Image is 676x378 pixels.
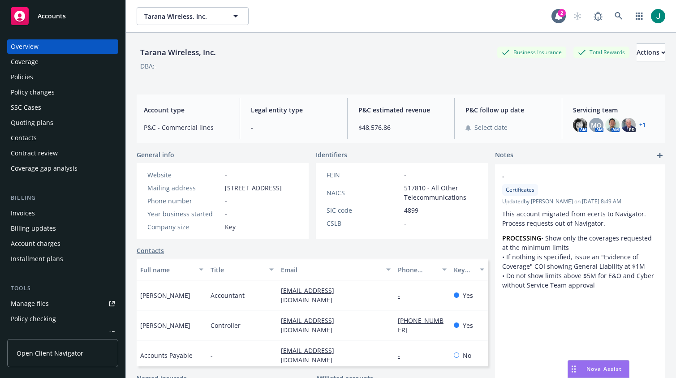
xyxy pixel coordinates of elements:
div: Coverage [11,55,39,69]
div: Contract review [11,146,58,160]
a: +1 [639,122,646,128]
div: Account charges [11,236,60,251]
a: Billing updates [7,221,118,236]
button: Key contact [450,259,488,280]
a: [EMAIL_ADDRESS][DOMAIN_NAME] [281,286,340,304]
span: Accounts [38,13,66,20]
div: Coverage gap analysis [11,161,78,176]
div: Mailing address [147,183,221,193]
div: Policy checking [11,312,56,326]
div: Actions [637,44,665,61]
span: P&C follow up date [465,105,551,115]
span: Accountant [211,291,245,300]
div: Policy changes [11,85,55,99]
a: Invoices [7,206,118,220]
div: Company size [147,222,221,232]
a: Search [610,7,628,25]
a: - [398,291,407,300]
div: CSLB [327,219,400,228]
a: Manage files [7,296,118,311]
a: - [225,171,227,179]
span: Identifiers [316,150,347,159]
a: Policies [7,70,118,84]
img: photo [573,118,587,132]
a: Overview [7,39,118,54]
span: 517810 - All Other Telecommunications [404,183,477,202]
span: 4899 [404,206,418,215]
span: Notes [495,150,513,161]
span: Tarana Wireless, Inc. [144,12,222,21]
a: Policy changes [7,85,118,99]
span: P&C estimated revenue [358,105,443,115]
div: 2 [558,9,566,17]
div: FEIN [327,170,400,180]
span: Account type [144,105,229,115]
span: MQ [591,120,602,130]
div: Policies [11,70,33,84]
span: [PERSON_NAME] [140,321,190,330]
p: • Show only the coverages requested at the minimum limits • If nothing is specified, issue an "Ev... [502,233,658,290]
p: This account migrated from ecerts to Navigator. Process requests out of Navigator. [502,209,658,228]
button: Full name [137,259,207,280]
span: Key [225,222,236,232]
div: Tarana Wireless, Inc. [137,47,220,58]
div: Phone number [398,265,437,275]
div: Billing [7,193,118,202]
span: [PERSON_NAME] [140,291,190,300]
div: Total Rewards [573,47,629,58]
a: Accounts [7,4,118,29]
div: Title [211,265,264,275]
span: $48,576.86 [358,123,443,132]
span: Legal entity type [251,105,336,115]
span: - [251,123,336,132]
div: SIC code [327,206,400,215]
a: [EMAIL_ADDRESS][DOMAIN_NAME] [281,316,340,334]
a: Switch app [630,7,648,25]
span: - [502,172,635,181]
img: photo [651,9,665,23]
span: P&C - Commercial lines [144,123,229,132]
a: Account charges [7,236,118,251]
strong: PROCESSING [502,234,541,242]
span: [STREET_ADDRESS] [225,183,282,193]
button: Actions [637,43,665,61]
span: Controller [211,321,241,330]
span: Open Client Navigator [17,348,83,358]
a: [EMAIL_ADDRESS][DOMAIN_NAME] [281,346,340,364]
div: Full name [140,265,194,275]
button: Tarana Wireless, Inc. [137,7,249,25]
a: Start snowing [568,7,586,25]
button: Nova Assist [568,360,629,378]
div: Manage exposures [11,327,68,341]
button: Title [207,259,277,280]
span: Servicing team [573,105,658,115]
div: Billing updates [11,221,56,236]
div: Key contact [454,265,474,275]
div: Installment plans [11,252,63,266]
img: photo [621,118,636,132]
span: Updated by [PERSON_NAME] on [DATE] 8:49 AM [502,198,658,206]
div: Phone number [147,196,221,206]
div: Drag to move [568,361,579,378]
a: Manage exposures [7,327,118,341]
img: photo [605,118,620,132]
span: - [211,351,213,360]
a: Contacts [7,131,118,145]
div: Overview [11,39,39,54]
a: Contract review [7,146,118,160]
span: - [225,209,227,219]
button: Email [277,259,394,280]
span: General info [137,150,174,159]
span: - [225,196,227,206]
a: Report a Bug [589,7,607,25]
span: Certificates [506,186,534,194]
a: - [398,351,407,360]
span: Yes [463,321,473,330]
span: Select date [474,123,508,132]
div: Year business started [147,209,221,219]
a: Contacts [137,246,164,255]
div: -CertificatesUpdatedby [PERSON_NAME] on [DATE] 8:49 AMThis account migrated from ecerts to Naviga... [495,164,665,297]
span: - [404,219,406,228]
div: Manage files [11,296,49,311]
span: Nova Assist [586,365,622,373]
